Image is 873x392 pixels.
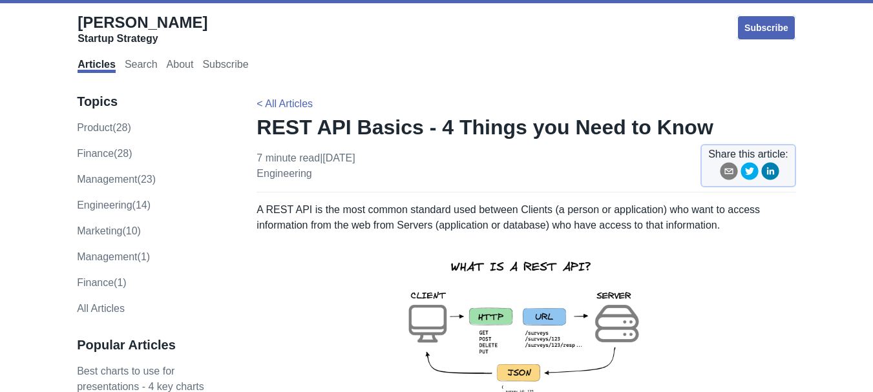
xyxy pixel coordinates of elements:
[77,94,229,110] h3: Topics
[761,162,779,185] button: linkedin
[257,202,795,233] p: A REST API is the most common standard used between Clients (a person or application) who want to...
[78,59,116,73] a: Articles
[77,366,204,392] a: Best charts to use for presentations - 4 key charts
[708,147,788,162] span: Share this article:
[78,32,207,45] div: Startup Strategy
[77,148,132,159] a: finance(28)
[257,150,355,181] p: 7 minute read | [DATE]
[77,174,156,185] a: management(23)
[257,98,313,109] a: < All Articles
[77,251,150,262] a: Management(1)
[741,162,759,185] button: twitter
[78,14,207,31] span: [PERSON_NAME]
[737,15,796,41] a: Subscribe
[125,59,158,73] a: Search
[77,225,141,236] a: marketing(10)
[77,337,229,353] h3: Popular Articles
[720,162,738,185] button: email
[77,277,126,288] a: Finance(1)
[257,168,311,179] a: engineering
[78,13,207,45] a: [PERSON_NAME]Startup Strategy
[202,59,248,73] a: Subscribe
[77,200,151,211] a: engineering(14)
[257,114,795,140] h1: REST API Basics - 4 Things you Need to Know
[77,122,131,133] a: product(28)
[77,303,125,314] a: All Articles
[167,59,194,73] a: About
